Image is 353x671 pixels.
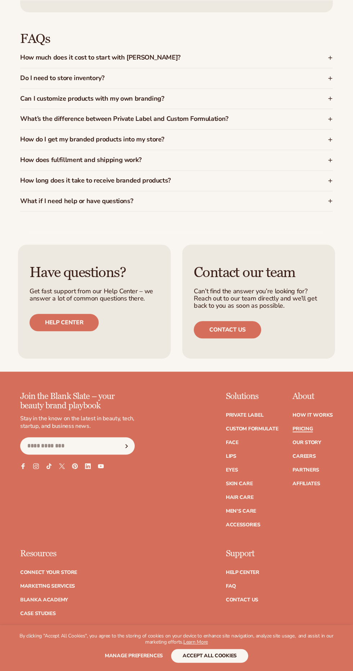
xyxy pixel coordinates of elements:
a: Pricing [292,426,313,431]
a: Help center [30,314,99,331]
h3: Can I customize products with my own branding? [20,95,302,102]
p: Get fast support from our Help Center – we answer a lot of common questions there. [30,288,159,302]
a: Skin Care [226,481,253,486]
a: Help Center [226,570,259,575]
a: Face [226,440,238,445]
p: By clicking "Accept All Cookies", you agree to the storing of cookies on your device to enhance s... [14,633,339,645]
span: Manage preferences [105,652,163,659]
h3: How do I get my branded products into my store? [20,136,302,143]
a: Eyes [226,468,238,473]
a: Private label [226,413,263,418]
p: Solutions [226,392,278,401]
a: Partners [292,468,319,473]
a: Our Story [292,440,321,445]
a: Marketing services [20,584,75,589]
a: Contact Us [226,597,258,602]
button: accept all cookies [171,649,248,663]
a: Case Studies [20,611,56,616]
h3: What’s the difference between Private Label and Custom Formulation? [20,115,302,123]
a: Hair Care [226,495,253,500]
a: FAQ [226,584,236,589]
p: Support [226,549,278,558]
h2: FAQs [20,32,333,45]
a: Affiliates [292,481,320,486]
p: Join the Blank Slate – your beauty brand playbook [20,392,135,411]
a: Lips [226,454,236,459]
p: Stay in the know on the latest in beauty, tech, startup, and business news. [20,415,135,430]
button: Subscribe [119,437,134,455]
button: Manage preferences [105,649,163,663]
h3: What if I need help or have questions? [20,198,302,205]
h3: Contact our team [194,265,323,281]
a: Men's Care [226,509,256,514]
a: Connect your store [20,570,77,575]
h3: How much does it cost to start with [PERSON_NAME]? [20,54,302,61]
h3: How does fulfillment and shipping work? [20,157,302,164]
a: Learn More [183,639,208,645]
h3: Do I need to store inventory? [20,75,302,82]
a: Careers [292,454,316,459]
p: Can’t find the answer you’re looking for? Reach out to our team directly and we’ll get back to yo... [194,288,323,309]
a: Custom formulate [226,426,278,431]
a: How It Works [292,413,333,418]
p: About [292,392,333,401]
a: Blanka Academy [20,597,68,602]
h3: Have questions? [30,265,159,281]
a: Accessories [226,522,260,527]
a: Contact us [194,321,261,338]
p: Resources [20,549,211,558]
h3: How long does it take to receive branded products? [20,177,302,184]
